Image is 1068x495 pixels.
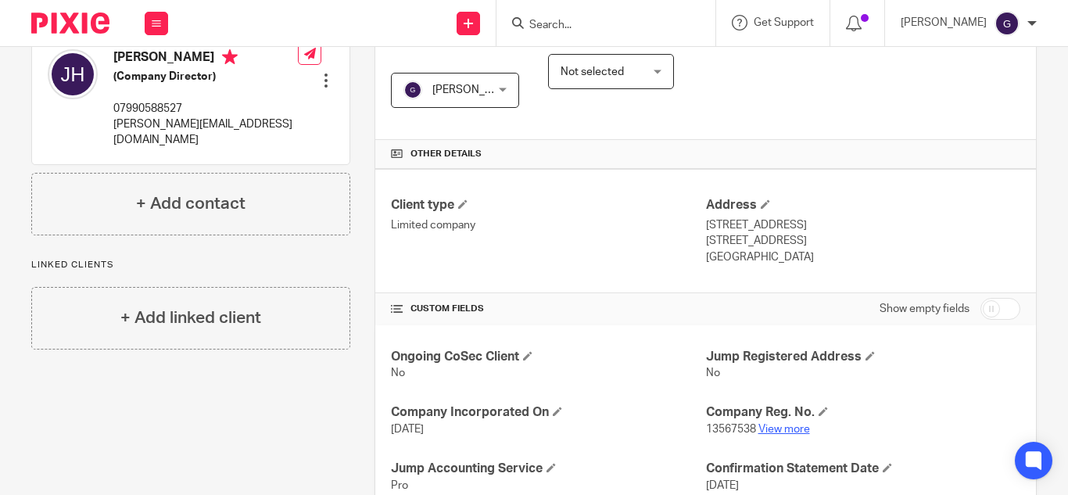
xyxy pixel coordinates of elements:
span: No [706,368,720,378]
i: Primary [222,49,238,65]
p: [GEOGRAPHIC_DATA] [706,249,1020,265]
span: Not selected [561,66,624,77]
p: [PERSON_NAME][EMAIL_ADDRESS][DOMAIN_NAME] [113,117,298,149]
p: [STREET_ADDRESS] [706,233,1020,249]
h4: + Add contact [136,192,245,216]
span: Pro [391,480,408,491]
h4: CUSTOM FIELDS [391,303,705,315]
h4: Confirmation Statement Date [706,461,1020,477]
h4: Jump Accounting Service [391,461,705,477]
h5: (Company Director) [113,69,298,84]
h4: Client type [391,197,705,213]
p: [STREET_ADDRESS] [706,217,1020,233]
img: svg%3E [995,11,1020,36]
h4: Company Incorporated On [391,404,705,421]
h4: Company Reg. No. [706,404,1020,421]
p: Linked clients [31,259,350,271]
label: Show empty fields [880,301,969,317]
span: No [391,368,405,378]
a: View more [758,424,810,435]
p: Limited company [391,217,705,233]
span: [DATE] [391,424,424,435]
img: svg%3E [48,49,98,99]
span: 13567538 [706,424,756,435]
span: Other details [410,148,482,160]
h4: Jump Registered Address [706,349,1020,365]
h4: + Add linked client [120,306,261,330]
p: [PERSON_NAME] [901,15,987,30]
img: Pixie [31,13,109,34]
h4: [PERSON_NAME] [113,49,298,69]
h4: Ongoing CoSec Client [391,349,705,365]
input: Search [528,19,668,33]
span: [PERSON_NAME] [432,84,518,95]
p: 07990588527 [113,101,298,117]
span: [DATE] [706,480,739,491]
h4: Address [706,197,1020,213]
span: Get Support [754,17,814,28]
img: svg%3E [403,81,422,99]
